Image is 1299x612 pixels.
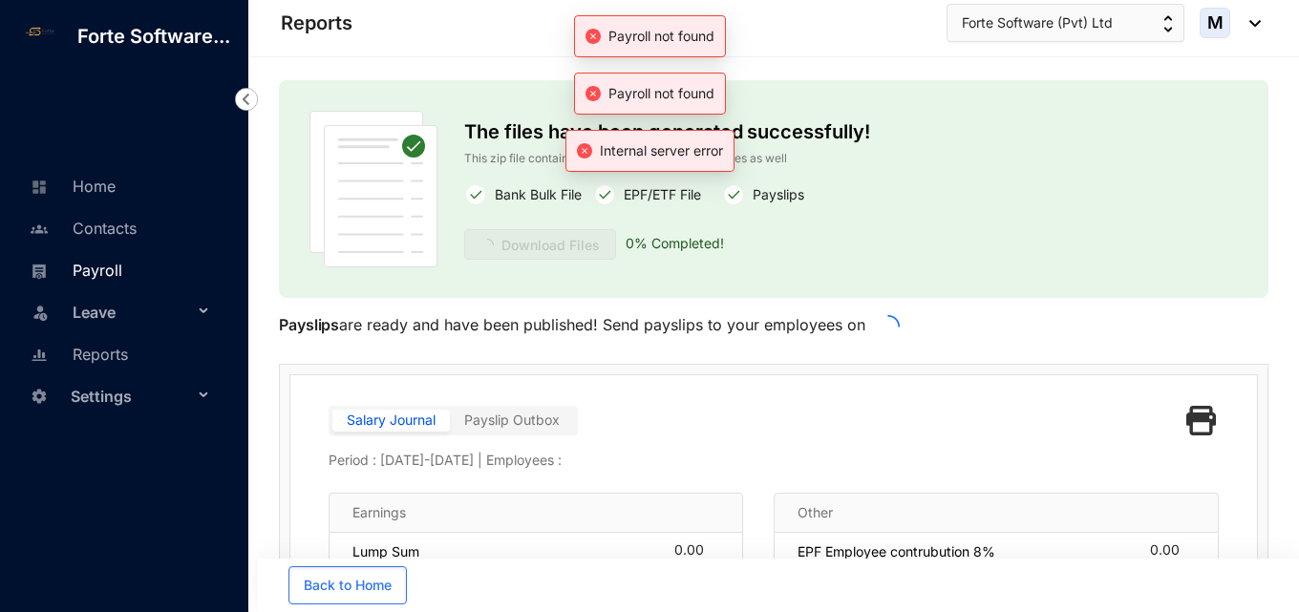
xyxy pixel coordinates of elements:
[281,10,352,36] p: Reports
[608,85,714,101] span: Payroll not found
[1207,14,1224,32] span: M
[329,451,1219,470] p: Period : [DATE] - [DATE] | Employees :
[235,88,258,111] img: nav-icon-left.19a07721e4dec06a274f6d07517f07b7.svg
[962,12,1113,33] span: Forte Software (Pvt) Ltd
[73,293,193,331] span: Leave
[31,263,48,280] img: payroll-unselected.b590312f920e76f0c668.svg
[25,177,116,196] a: Home
[19,24,62,39] img: log
[288,566,407,604] button: Back to Home
[798,542,995,561] p: EPF Employee contrubution 8%
[616,183,701,206] p: EPF/ETF File
[875,313,902,340] span: loading
[464,183,487,206] img: white-round-correct.82fe2cc7c780f4a5f5076f0407303cee.svg
[31,179,48,196] img: home-unselected.a29eae3204392db15eaf.svg
[1150,542,1195,561] div: 0.00
[15,332,225,374] li: Reports
[304,576,392,595] span: Back to Home
[31,221,48,238] img: people-unselected.118708e94b43a90eceab.svg
[15,206,225,248] li: Contacts
[577,143,592,158] span: close-circle
[464,229,616,260] a: Download Files
[71,377,193,415] span: Settings
[464,111,1083,149] p: The files have been generated successfully!
[600,142,723,158] span: Internal server error
[25,261,122,280] a: Payroll
[616,229,724,260] p: 0 % Completed!
[487,183,582,206] p: Bank Bulk File
[464,149,1083,168] p: This zip file contains the bulk bank file, EPF, ETF files as well
[31,388,48,405] img: settings-unselected.1febfda315e6e19643a1.svg
[745,183,804,206] p: Payslips
[25,219,137,238] a: Contacts
[31,303,50,322] img: leave-unselected.2934df6273408c3f84d9.svg
[1163,15,1173,32] img: up-down-arrow.74152d26bf9780fbf563ca9c90304185.svg
[279,313,339,336] p: Payslips
[347,412,436,428] span: Salary Journal
[464,412,560,428] span: Payslip Outbox
[798,503,833,522] p: Other
[722,183,745,206] img: white-round-correct.82fe2cc7c780f4a5f5076f0407303cee.svg
[279,313,865,336] p: are ready and have been published! Send payslips to your employees on
[352,542,419,561] p: Lump Sum
[15,164,225,206] li: Home
[15,248,225,290] li: Payroll
[25,345,128,364] a: Reports
[31,347,48,364] img: report-unselected.e6a6b4230fc7da01f883.svg
[1186,406,1216,435] img: black-printer.ae25802fba4fa849f9fa1ebd19a7ed0d.svg
[586,86,601,101] span: close-circle
[309,111,437,267] img: publish-paper.61dc310b45d86ac63453e08fbc6f32f2.svg
[62,23,245,50] p: Forte Software...
[674,542,719,561] div: 0.00
[947,4,1184,42] button: Forte Software (Pvt) Ltd
[352,503,406,522] p: Earnings
[1240,20,1261,27] img: dropdown-black.8e83cc76930a90b1a4fdb6d089b7bf3a.svg
[593,183,616,206] img: white-round-correct.82fe2cc7c780f4a5f5076f0407303cee.svg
